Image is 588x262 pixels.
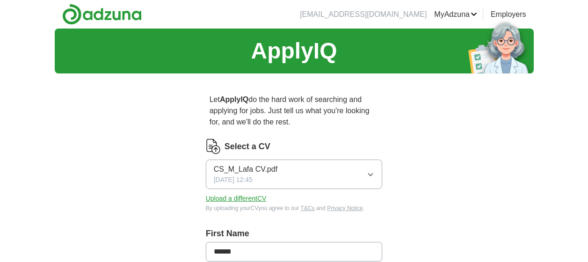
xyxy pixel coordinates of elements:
button: Upload a differentCV [206,194,267,204]
h1: ApplyIQ [251,34,337,68]
a: MyAdzuna [434,9,477,20]
a: T&Cs [301,205,315,211]
li: [EMAIL_ADDRESS][DOMAIN_NAME] [300,9,427,20]
a: Privacy Notice [327,205,363,211]
button: CS_M_Lafa CV.pdf[DATE] 12:45 [206,160,383,189]
label: First Name [206,227,383,240]
p: Let do the hard work of searching and applying for jobs. Just tell us what you're looking for, an... [206,90,383,131]
a: Employers [491,9,526,20]
img: CV Icon [206,139,221,154]
img: Adzuna logo [62,4,142,25]
label: Select a CV [225,140,270,153]
div: By uploading your CV you agree to our and . [206,204,383,212]
strong: ApplyIQ [220,95,248,103]
span: [DATE] 12:45 [214,175,253,185]
span: CS_M_Lafa CV.pdf [214,164,277,175]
